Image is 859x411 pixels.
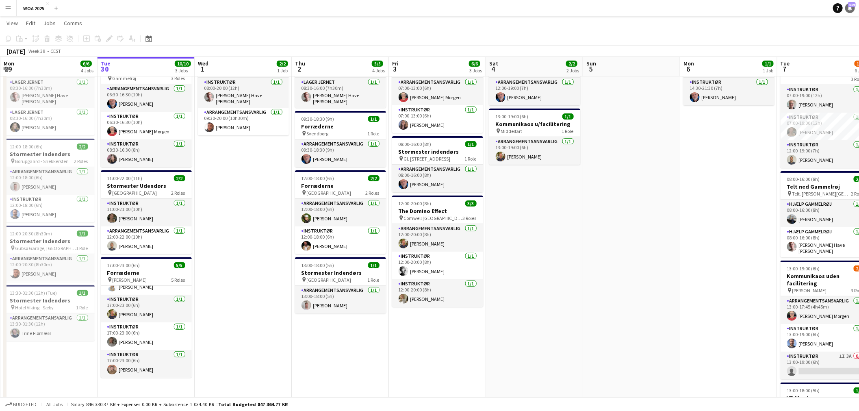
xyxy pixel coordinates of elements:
[307,130,329,137] span: Svendborg
[4,167,95,195] app-card-role: Arrangementsansvarlig1/112:00-18:00 (6h)[PERSON_NAME]
[101,170,192,254] div: 11:00-22:00 (11h)2/2Stormester Udendørs [GEOGRAPHIC_DATA]2 RolesInstruktør1/111:00-21:00 (10h)[PE...
[489,78,580,105] app-card-role: Arrangementsansvarlig1/112:00-19:00 (7h)[PERSON_NAME]
[77,144,88,150] span: 2/2
[101,182,192,189] h3: Stormester Udendørs
[295,111,386,167] app-job-card: 09:30-18:30 (9h)1/1Forræderne Svendborg1 RoleArrangementsansvarlig1/109:30-18:30 (9h)[PERSON_NAME]
[295,269,386,276] h3: Stormester Indendørs
[101,49,192,167] app-job-card: In progress06:30-16:30 (10h)3/3Kombinationsarrangement Gammelrøj3 RolesArrangementsansvarlig1/106...
[366,190,380,196] span: 2 Roles
[787,265,820,272] span: 13:00-19:00 (6h)
[175,67,191,74] div: 3 Jobs
[683,78,774,105] app-card-role: Instruktør1/114:30-21:30 (7h)[PERSON_NAME]
[198,78,289,108] app-card-role: Instruktør1/108:00-20:00 (12h)[PERSON_NAME] Have [PERSON_NAME]
[368,130,380,137] span: 1 Role
[101,199,192,226] app-card-role: Instruktør1/111:00-21:00 (10h)[PERSON_NAME]
[368,175,380,181] span: 2/2
[113,277,147,283] span: [PERSON_NAME]
[100,64,111,74] span: 30
[295,139,386,167] app-card-role: Arrangementsansvarlig1/109:30-18:30 (9h)[PERSON_NAME]
[74,158,88,164] span: 2 Roles
[4,226,95,282] app-job-card: 12:00-20:30 (8h30m)1/1Stormester indendørs Gubsø Garage, [GEOGRAPHIC_DATA]1 RoleArrangementsansva...
[197,64,208,74] span: 1
[4,49,95,135] div: 08:30-16:00 (7h30m)2/2Lager Lager2 RolesLager Jernet1/108:30-16:00 (7h30m)[PERSON_NAME] Have [PER...
[392,49,483,133] div: 07:00-13:00 (6h)2/2Stormester indendørs Vejle2 RolesArrangementsansvarlig1/107:00-13:00 (6h)[PERS...
[4,400,38,409] button: Budgeted
[4,108,95,135] app-card-role: Lager Jernet1/108:30-16:00 (7h30m)[PERSON_NAME]
[496,113,529,120] span: 13:00-19:00 (6h)
[10,144,43,150] span: 12:00-18:00 (6h)
[4,254,95,282] app-card-role: Arrangementsansvarlig1/112:00-20:30 (8h30m)[PERSON_NAME]
[392,196,483,307] app-job-card: 12:00-20:00 (8h)3/3The Domino Effect Comwell [GEOGRAPHIC_DATA]3 RolesArrangementsansvarlig1/112:0...
[845,3,855,13] a: 319
[27,48,47,54] span: Week 39
[295,226,386,254] app-card-role: Instruktør1/112:00-18:00 (6h)[PERSON_NAME]
[392,78,483,105] app-card-role: Arrangementsansvarlig1/107:00-13:00 (6h)[PERSON_NAME] Morgen
[101,295,192,322] app-card-role: Instruktør1/117:00-23:00 (6h)[PERSON_NAME]
[392,105,483,133] app-card-role: Instruktør1/107:00-13:00 (6h)[PERSON_NAME]
[77,290,88,296] span: 1/1
[372,61,383,67] span: 5/5
[174,175,185,181] span: 2/2
[465,156,477,162] span: 1 Role
[302,262,334,268] span: 13:00-18:00 (5h)
[469,61,480,67] span: 6/6
[171,190,185,196] span: 2 Roles
[171,277,185,283] span: 5 Roles
[368,277,380,283] span: 1 Role
[682,64,694,74] span: 6
[585,64,596,74] span: 5
[295,170,386,254] app-job-card: 12:00-18:00 (6h)2/2Forræderne [GEOGRAPHIC_DATA]2 RolesArrangementsansvarlig1/112:00-18:00 (6h)[PE...
[683,49,774,105] app-job-card: 14:30-21:30 (7h)1/1Stormester indendørs Aabenraa1 RoleInstruktør1/114:30-21:30 (7h)[PERSON_NAME]
[45,401,64,407] span: All jobs
[4,78,95,108] app-card-role: Lager Jernet1/108:30-16:00 (7h30m)[PERSON_NAME] Have [PERSON_NAME]
[101,60,111,67] span: Tue
[562,128,574,134] span: 1 Role
[64,20,82,27] span: Comms
[101,350,192,378] app-card-role: Instruktør1/117:00-23:00 (6h)[PERSON_NAME]
[392,224,483,252] app-card-role: Arrangementsansvarlig1/112:00-20:00 (8h)[PERSON_NAME]
[198,49,289,135] div: 08:00-20:00 (12h)2/2Stormester indendrøs [GEOGRAPHIC_DATA]2 RolesInstruktør1/108:00-20:00 (12h)[P...
[792,287,827,294] span: [PERSON_NAME]
[295,286,386,313] app-card-role: Arrangementsansvarlig1/113:00-18:00 (5h)[PERSON_NAME]
[391,64,399,74] span: 3
[489,109,580,165] app-job-card: 13:00-19:00 (6h)1/1Kommunikaos u/facilitering Middelfart1 RoleArrangementsansvarlig1/113:00-19:00...
[43,20,56,27] span: Jobs
[277,61,288,67] span: 2/2
[392,136,483,192] app-job-card: 08:00-16:00 (8h)1/1Stormester indendørs Gl. [STREET_ADDRESS]1 RoleArrangementsansvarlig1/108:00-1...
[15,158,69,164] span: Borupgaard - Snekkersten
[399,200,432,207] span: 12:00-20:00 (8h)
[763,67,773,74] div: 1 Job
[15,245,76,251] span: Gubsø Garage, [GEOGRAPHIC_DATA]
[295,78,386,108] app-card-role: Lager Jernet1/108:30-16:00 (7h30m)[PERSON_NAME] Have [PERSON_NAME]
[463,215,477,221] span: 3 Roles
[26,20,35,27] span: Edit
[372,67,385,74] div: 4 Jobs
[23,18,39,28] a: Edit
[392,165,483,192] app-card-role: Arrangementsansvarlig1/108:00-16:00 (8h)[PERSON_NAME]
[4,237,95,245] h3: Stormester indendørs
[4,313,95,341] app-card-role: Arrangementsansvarlig1/113:30-01:30 (12h)Trine Flørnæss
[175,61,191,67] span: 10/10
[848,2,856,7] span: 319
[40,18,59,28] a: Jobs
[295,60,305,67] span: Thu
[4,60,14,67] span: Mon
[566,61,577,67] span: 2/2
[586,60,596,67] span: Sun
[302,175,334,181] span: 12:00-18:00 (6h)
[489,120,580,128] h3: Kommunikaos u/facilitering
[294,64,305,74] span: 2
[61,18,85,28] a: Comms
[101,112,192,139] app-card-role: Instruktør1/106:30-16:30 (10h)[PERSON_NAME] Morgen
[101,269,192,276] h3: Forræderne
[489,49,580,105] app-job-card: 12:00-19:00 (7h)1/1Stormester indendørs Rødovre1 RoleArrangementsansvarlig1/112:00-19:00 (7h)[PER...
[101,322,192,350] app-card-role: Instruktør1/117:00-23:00 (6h)[PERSON_NAME]
[10,231,52,237] span: 12:00-20:30 (8h30m)
[295,199,386,226] app-card-role: Arrangementsansvarlig1/112:00-18:00 (6h)[PERSON_NAME]
[501,128,523,134] span: Middelfart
